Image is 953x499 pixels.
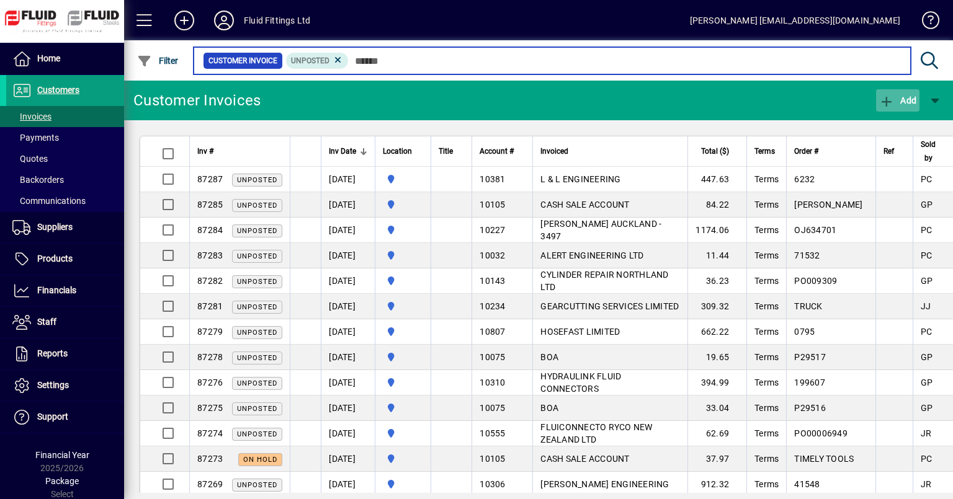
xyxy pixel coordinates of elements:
span: 199607 [794,378,825,387]
span: PC [921,225,933,235]
span: Unposted [237,481,277,489]
td: [DATE] [321,345,375,370]
span: Sold by [921,138,936,165]
button: Filter [134,50,182,72]
td: [DATE] [321,421,375,446]
span: Payments [12,133,59,143]
span: Terms [754,200,779,210]
span: Order # [794,144,818,158]
span: Unposted [237,278,277,286]
td: [DATE] [321,192,375,218]
div: Title [439,144,464,158]
td: [DATE] [321,294,375,319]
span: Account # [480,144,514,158]
span: HYDRAULINK FLUID CONNECTORS [540,371,621,394]
span: L & L ENGINEERING [540,174,620,184]
span: Staff [37,317,56,327]
span: Reports [37,348,68,358]
span: PO00006949 [794,428,848,438]
a: Quotes [6,148,124,169]
span: OJ634701 [794,225,836,235]
td: 19.65 [687,345,746,370]
td: 36.23 [687,268,746,294]
a: Settings [6,370,124,401]
span: Customer Invoice [208,55,277,67]
span: TIMELY TOOLS [794,454,854,464]
a: Home [6,43,124,74]
span: 87282 [197,276,223,286]
td: 62.69 [687,421,746,446]
span: Home [37,53,60,63]
div: Ref [884,144,905,158]
div: Inv Date [329,144,367,158]
span: AUCKLAND [383,198,423,211]
span: 71532 [794,250,820,260]
span: Unposted [237,201,277,210]
span: 87281 [197,301,223,311]
td: [DATE] [321,446,375,472]
td: 309.32 [687,294,746,319]
span: Terms [754,250,779,260]
span: Unposted [237,227,277,235]
span: Terms [754,301,779,311]
span: Terms [754,378,779,387]
span: Unposted [237,379,277,387]
span: Terms [754,276,779,286]
span: AUCKLAND [383,274,423,288]
span: Unposted [237,252,277,260]
span: 87269 [197,479,223,489]
td: [DATE] [321,167,375,192]
span: Terms [754,327,779,337]
span: PC [921,174,933,184]
span: Unposted [237,405,277,413]
td: 394.99 [687,370,746,395]
span: Suppliers [37,222,73,232]
span: GEARCUTTING SERVICES LIMITED [540,301,679,311]
a: Backorders [6,169,124,190]
a: Suppliers [6,212,124,243]
span: 87287 [197,174,223,184]
span: Inv Date [329,144,356,158]
span: 10143 [480,276,505,286]
span: AUCKLAND [383,299,423,313]
span: 10234 [480,301,505,311]
span: Terms [754,454,779,464]
span: Terms [754,144,775,158]
span: 10381 [480,174,505,184]
td: 84.22 [687,192,746,218]
a: Staff [6,307,124,338]
span: GP [921,200,933,210]
span: TRUCK [794,301,822,311]
span: PC [921,327,933,337]
span: Ref [884,144,894,158]
a: Products [6,244,124,275]
span: 10105 [480,200,505,210]
span: AUCKLAND [383,376,423,389]
span: Invoiced [540,144,568,158]
span: FLUICONNECTO RYCO NEW ZEALAND LTD [540,422,652,444]
span: Terms [754,174,779,184]
span: AUCKLAND [383,426,423,440]
span: 10105 [480,454,505,464]
td: 447.63 [687,167,746,192]
span: Products [37,254,73,263]
div: Fluid Fittings Ltd [244,11,310,30]
span: Quotes [12,154,48,164]
a: Financials [6,275,124,306]
span: CYLINDER REPAIR NORTHLAND LTD [540,270,668,292]
span: 87285 [197,200,223,210]
span: 10807 [480,327,505,337]
span: 87283 [197,250,223,260]
span: Inv # [197,144,213,158]
span: 87276 [197,378,223,387]
span: CASH SALE ACCOUNT [540,200,629,210]
span: Unposted [237,329,277,337]
div: Total ($) [696,144,740,158]
td: 1174.06 [687,218,746,243]
div: Customer Invoices [133,91,261,110]
span: 10306 [480,479,505,489]
span: [PERSON_NAME] AUCKLAND - 3497 [540,219,661,241]
div: Account # [480,144,525,158]
span: Unposted [237,176,277,184]
span: GP [921,403,933,413]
